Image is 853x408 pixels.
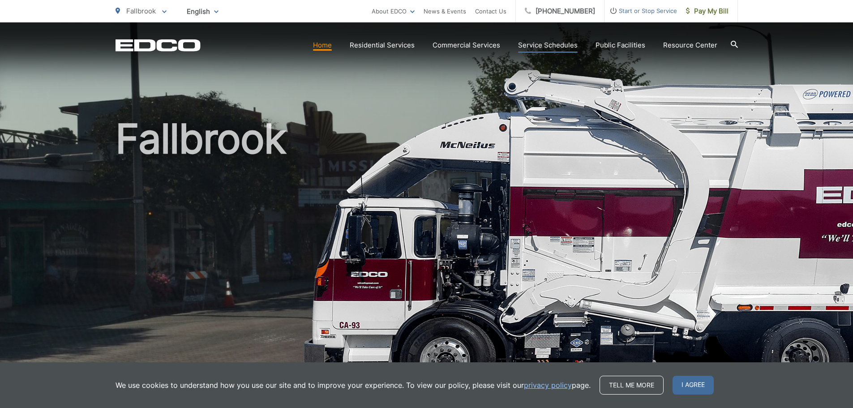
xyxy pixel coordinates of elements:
[433,40,500,51] a: Commercial Services
[372,6,415,17] a: About EDCO
[596,40,645,51] a: Public Facilities
[686,6,729,17] span: Pay My Bill
[424,6,466,17] a: News & Events
[313,40,332,51] a: Home
[116,380,591,391] p: We use cookies to understand how you use our site and to improve your experience. To view our pol...
[116,39,201,52] a: EDCD logo. Return to the homepage.
[663,40,717,51] a: Resource Center
[180,4,225,19] span: English
[126,7,156,15] span: Fallbrook
[673,376,714,395] span: I agree
[350,40,415,51] a: Residential Services
[518,40,578,51] a: Service Schedules
[600,376,664,395] a: Tell me more
[524,380,572,391] a: privacy policy
[116,116,738,400] h1: Fallbrook
[475,6,506,17] a: Contact Us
